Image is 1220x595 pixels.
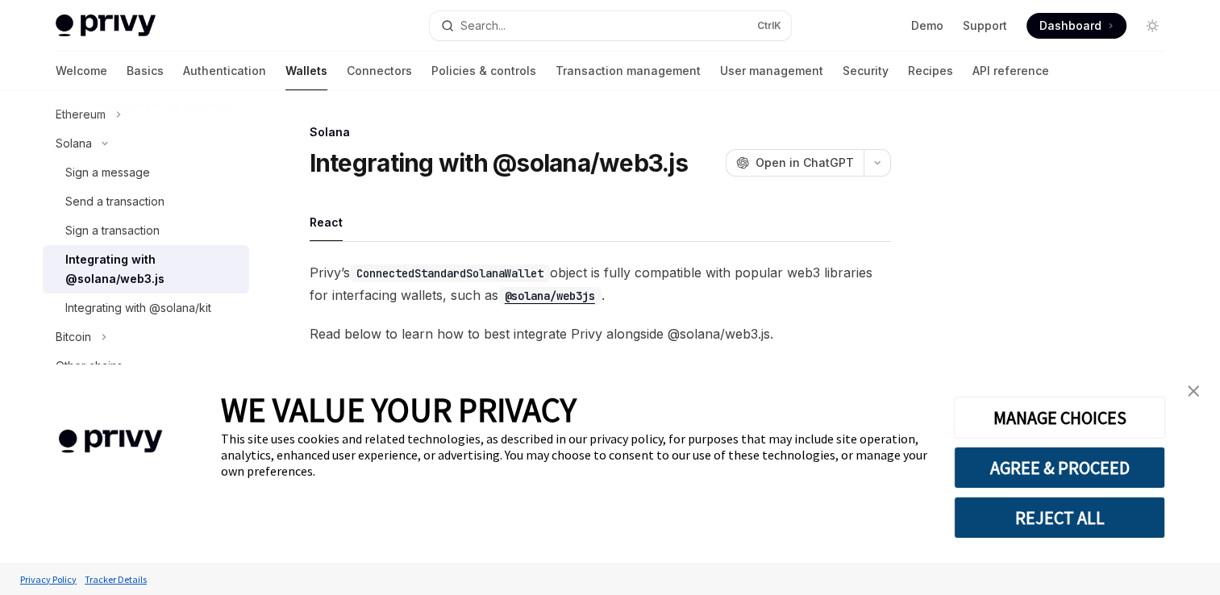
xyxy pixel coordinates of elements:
a: Sign a transaction [43,216,249,245]
button: Toggle dark mode [1139,13,1165,39]
img: close banner [1188,385,1199,397]
button: Search...CtrlK [430,11,791,40]
a: Support [963,18,1007,34]
a: Integrating with @solana/kit [43,293,249,322]
a: Transaction management [556,52,701,90]
img: light logo [56,15,156,37]
code: ConnectedStandardSolanaWallet [350,264,550,282]
a: Welcome [56,52,107,90]
span: Privy’s object is fully compatible with popular web3 libraries for interfacing wallets, such as . [310,261,891,306]
span: Read below to learn how to best integrate Privy alongside @solana/web3.js. [310,322,891,345]
h1: Integrating with @solana/web3.js [310,148,688,177]
code: @solana/web3js [498,287,602,305]
a: Wallets [285,52,327,90]
span: Ctrl K [757,19,781,32]
a: @solana/web3js [498,287,602,303]
button: AGREE & PROCEED [954,447,1165,489]
a: User management [720,52,823,90]
div: Search... [460,16,506,35]
a: Policies & controls [431,52,536,90]
div: This site uses cookies and related technologies, as described in our privacy policy, for purposes... [221,431,930,479]
div: Solana [56,134,92,153]
img: company logo [24,406,197,476]
div: Send a transaction [65,192,164,211]
a: Security [843,52,889,90]
a: Privacy Policy [16,565,81,593]
span: Dashboard [1039,18,1101,34]
div: Integrating with @solana/kit [65,298,211,318]
a: Dashboard [1026,13,1126,39]
a: API reference [972,52,1049,90]
a: Send a transaction [43,187,249,216]
button: Open in ChatGPT [726,149,864,177]
div: Other chains [56,356,123,376]
a: Tracker Details [81,565,151,593]
button: React [310,203,343,241]
a: Basics [127,52,164,90]
a: Integrating with @solana/web3.js [43,245,249,293]
span: Open in ChatGPT [756,155,854,171]
a: Other chains [43,352,249,381]
a: Authentication [183,52,266,90]
a: Sign a message [43,158,249,187]
div: Sign a transaction [65,221,160,240]
a: Connectors [347,52,412,90]
button: REJECT ALL [954,497,1165,539]
button: MANAGE CHOICES [954,397,1165,439]
div: Integrating with @solana/web3.js [65,250,239,289]
div: Bitcoin [56,327,91,347]
a: Recipes [908,52,953,90]
a: close banner [1177,375,1210,407]
a: Demo [911,18,943,34]
div: Sign a message [65,163,150,182]
span: First find your desired wallet from the array: [310,361,891,384]
span: WE VALUE YOUR PRIVACY [221,389,577,431]
div: Solana [310,124,891,140]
